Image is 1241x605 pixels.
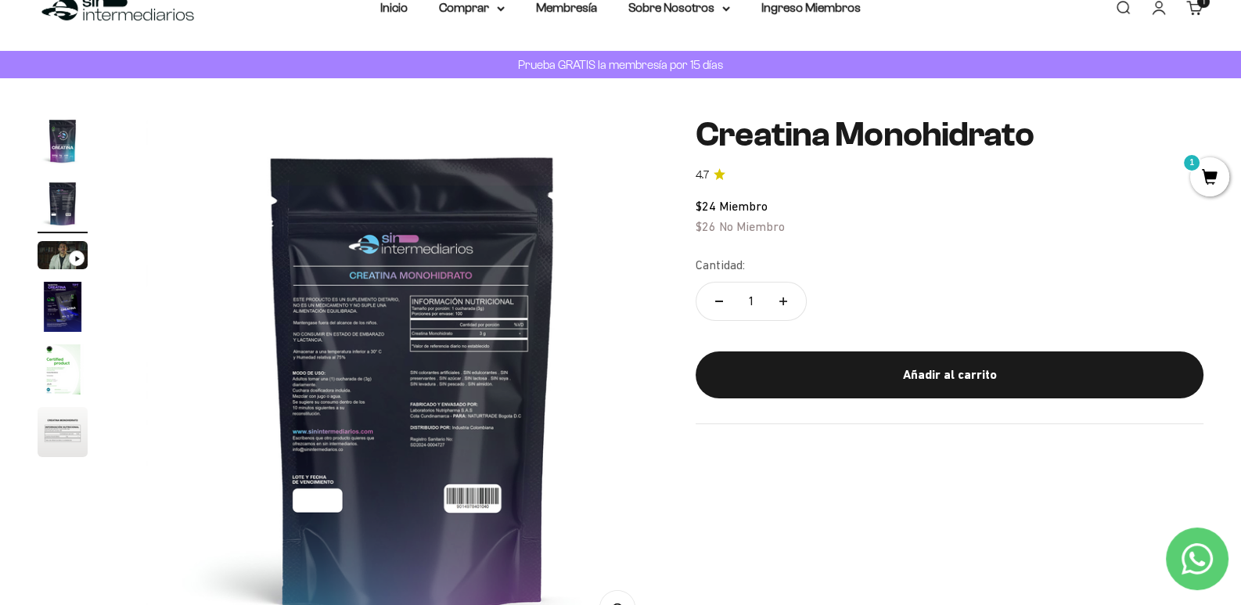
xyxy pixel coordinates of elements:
button: Ir al artículo 4 [38,282,88,337]
span: No Miembro [719,219,785,233]
button: Ir al artículo 2 [38,178,88,233]
mark: 1 [1182,153,1201,172]
img: Creatina Monohidrato [38,407,88,457]
img: Creatina Monohidrato [38,282,88,332]
button: Ir al artículo 5 [38,344,88,399]
h1: Creatina Monohidrato [696,116,1203,153]
div: Añadir al carrito [727,365,1172,385]
button: Aumentar cantidad [761,283,806,320]
img: Creatina Monohidrato [38,178,88,229]
a: Ingreso Miembros [761,1,861,14]
button: Ir al artículo 1 [38,116,88,171]
span: Miembro [719,199,768,213]
img: Creatina Monohidrato [38,344,88,394]
img: Creatina Monohidrato [38,116,88,166]
span: 4.7 [696,167,709,184]
a: 4.74.7 de 5.0 estrellas [696,167,1203,184]
span: $26 [696,219,716,233]
button: Añadir al carrito [696,351,1203,398]
a: Membresía [536,1,597,14]
button: Ir al artículo 3 [38,241,88,274]
a: Inicio [380,1,408,14]
button: Ir al artículo 6 [38,407,88,462]
p: Prueba GRATIS la membresía por 15 días [514,55,727,74]
label: Cantidad: [696,255,745,275]
a: 1 [1190,170,1229,187]
button: Reducir cantidad [696,283,742,320]
span: $24 [696,199,716,213]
